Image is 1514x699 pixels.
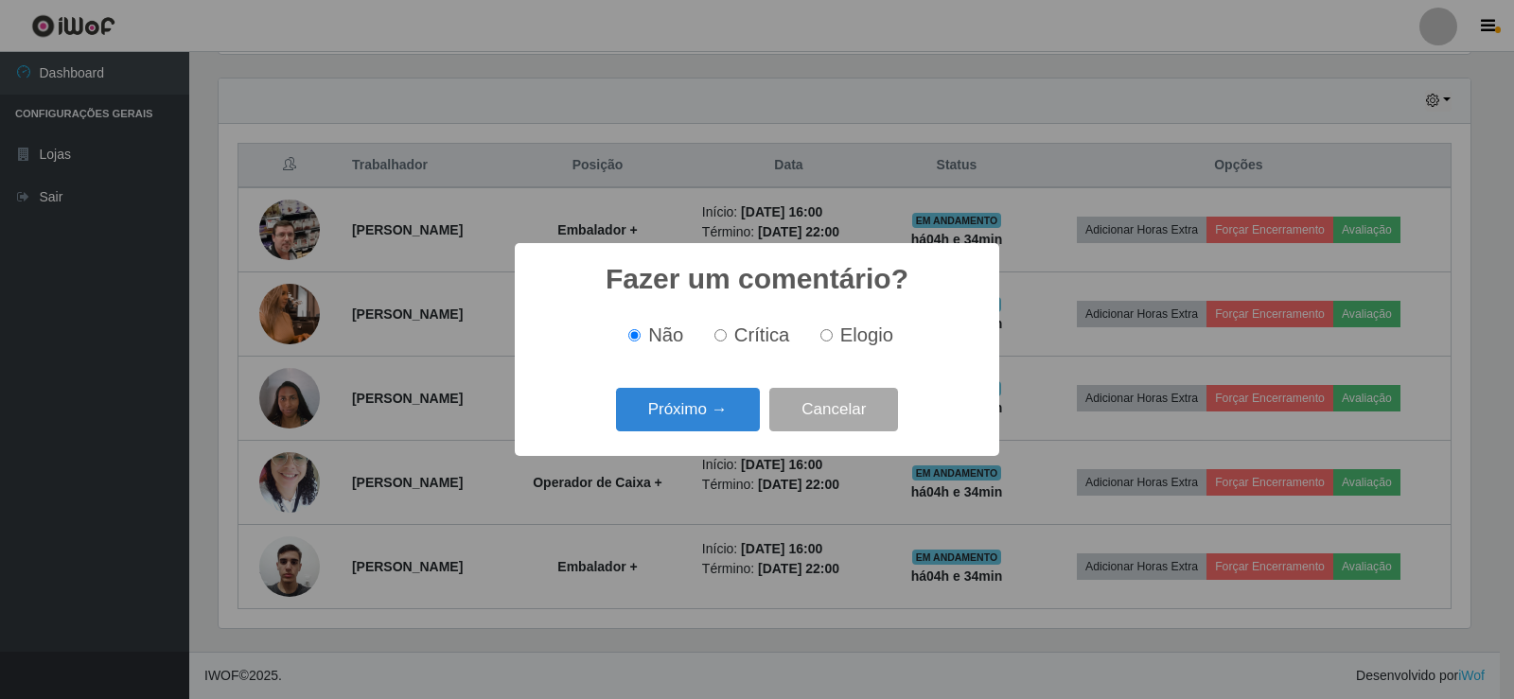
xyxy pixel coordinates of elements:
[616,388,760,432] button: Próximo →
[628,329,641,341] input: Não
[606,262,908,296] h2: Fazer um comentário?
[734,324,790,345] span: Crítica
[648,324,683,345] span: Não
[769,388,898,432] button: Cancelar
[714,329,727,341] input: Crítica
[820,329,833,341] input: Elogio
[840,324,893,345] span: Elogio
